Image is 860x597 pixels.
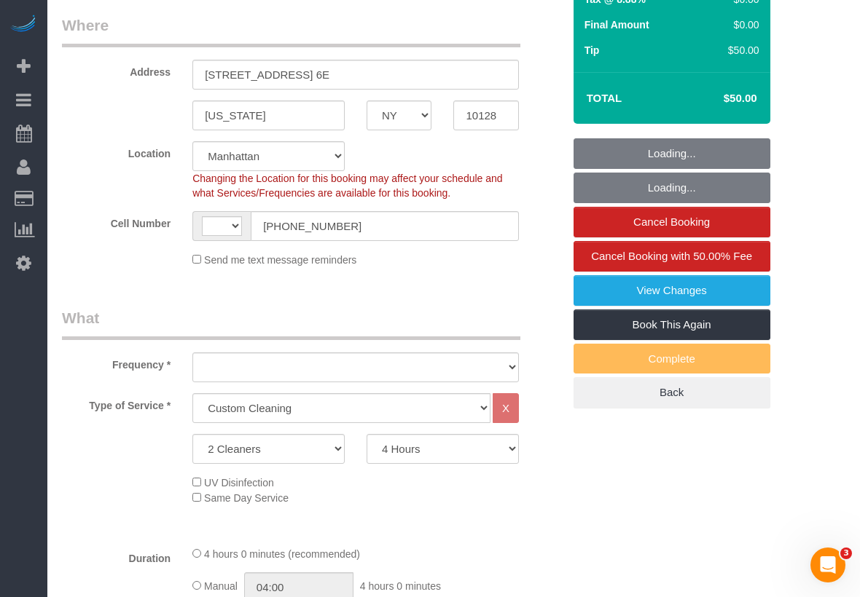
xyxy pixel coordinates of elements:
iframe: Intercom live chat [810,547,845,582]
span: Manual [204,580,238,592]
h4: $50.00 [679,92,757,105]
legend: Where [62,15,520,47]
input: Cell Number [251,211,519,241]
a: Cancel Booking [574,207,770,237]
img: Automaid Logo [9,15,38,35]
div: $50.00 [716,43,759,58]
span: 4 hours 0 minutes (recommended) [204,548,360,560]
span: Same Day Service [204,492,289,504]
span: Changing the Location for this booking may affect your schedule and what Services/Frequencies are... [192,173,502,199]
span: Cancel Booking with 50.00% Fee [591,250,752,262]
span: UV Disinfection [204,477,274,489]
span: 4 hours 0 minutes [360,580,441,592]
label: Duration [51,546,181,566]
a: View Changes [574,275,770,306]
input: City [192,100,345,130]
label: Location [51,141,181,161]
label: Cell Number [51,211,181,231]
strong: Total [587,92,622,104]
input: Zip Code [453,100,518,130]
a: Book This Again [574,309,770,340]
span: Send me text message reminders [204,254,356,266]
label: Type of Service * [51,393,181,413]
label: Address [51,60,181,79]
div: $0.00 [716,17,759,32]
label: Frequency * [51,352,181,372]
label: Tip [585,43,600,58]
a: Cancel Booking with 50.00% Fee [574,241,770,272]
label: Final Amount [585,17,649,32]
legend: What [62,307,520,340]
a: Back [574,377,770,408]
span: 3 [840,547,852,559]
